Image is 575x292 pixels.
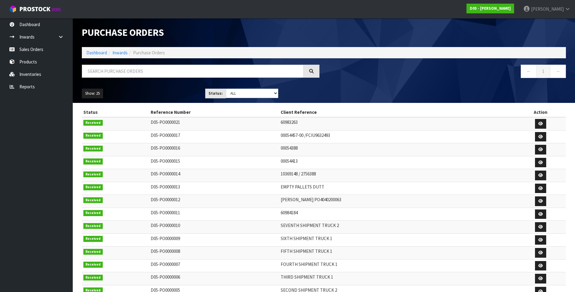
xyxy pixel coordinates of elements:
[279,233,516,246] td: SIXTH SHIPMENT TRUCK 1
[279,208,516,221] td: 60984184
[279,130,516,143] td: 00054457-00 /FCIU9632493
[82,107,149,117] th: Status
[279,272,516,285] td: THIRD SHIPMENT TRUCK 1
[149,182,279,195] td: D05-PO0000013
[329,65,566,80] nav: Page navigation
[149,272,279,285] td: D05-PO0000006
[149,117,279,130] td: D05-PO0000021
[279,117,516,130] td: 60983263
[279,107,516,117] th: Client Reference
[149,143,279,156] td: D05-PO0000016
[83,275,103,281] span: Received
[86,50,107,56] a: Dashboard
[149,169,279,182] td: D05-PO0000014
[149,246,279,260] td: D05-PO0000008
[83,184,103,190] span: Received
[149,107,279,117] th: Reference Number
[19,5,50,13] span: ProStock
[279,156,516,169] td: 00054413
[149,195,279,208] td: D05-PO0000012
[279,221,516,234] td: SEVENTH SHIPMENT TRUCK 2
[83,158,103,165] span: Received
[149,130,279,143] td: D05-PO0000017
[83,249,103,255] span: Received
[521,65,537,78] a: ←
[550,65,566,78] a: →
[537,65,550,78] a: 1
[531,6,564,12] span: [PERSON_NAME]
[149,233,279,246] td: D05-PO0000009
[279,182,516,195] td: EMPTY PALLETS DUTT
[209,91,223,96] strong: Status:
[279,169,516,182] td: 10369148 / 2756388
[83,223,103,229] span: Received
[83,146,103,152] span: Received
[83,120,103,126] span: Received
[52,7,61,12] small: WMS
[9,5,17,13] img: cube-alt.png
[516,107,566,117] th: Action
[83,171,103,178] span: Received
[82,65,304,78] input: Search purchase orders
[149,156,279,169] td: D05-PO0000015
[149,259,279,272] td: D05-PO0000007
[83,197,103,203] span: Received
[112,50,128,56] a: Inwards
[133,50,165,56] span: Purchase Orders
[83,262,103,268] span: Received
[83,210,103,216] span: Received
[82,27,319,38] h1: Purchase Orders
[279,259,516,272] td: FOURTH SHIPMENT TRUCK 1
[279,143,516,156] td: 00054388
[83,236,103,242] span: Received
[149,221,279,234] td: D05-PO0000010
[83,133,103,139] span: Received
[470,6,511,11] strong: D05 - [PERSON_NAME]
[82,89,103,98] button: Show: 25
[279,195,516,208] td: [PERSON_NAME] PO4040200063
[279,246,516,260] td: FIFTH SHIPMENT TRUCK 1
[149,208,279,221] td: D05-PO0000011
